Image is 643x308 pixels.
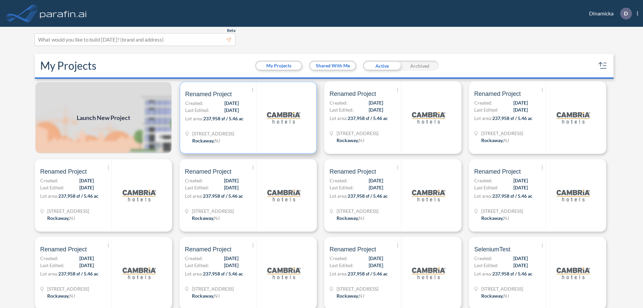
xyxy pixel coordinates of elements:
[337,214,364,222] div: Rockaway, NJ
[47,214,75,222] div: Rockaway, NJ
[481,214,509,222] div: Rockaway, NJ
[224,177,238,184] span: [DATE]
[579,8,638,19] div: Dinamicka
[40,184,64,191] span: Last Edited:
[256,62,301,70] button: My Projects
[503,137,509,143] span: NJ
[369,177,383,184] span: [DATE]
[185,184,209,191] span: Last Edited:
[214,293,220,299] span: NJ
[79,255,94,262] span: [DATE]
[557,179,590,212] img: logo
[481,292,509,299] div: Rockaway, NJ
[474,271,492,276] span: Lot area:
[481,215,503,221] span: Rockaway ,
[47,285,89,292] span: 321 Mt Hope Ave
[40,271,58,276] span: Lot area:
[79,262,94,269] span: [DATE]
[40,59,96,72] h2: My Projects
[481,207,523,214] span: 321 Mt Hope Ave
[40,177,58,184] span: Created:
[481,130,523,137] span: 321 Mt Hope Ave
[214,138,220,143] span: NJ
[513,177,528,184] span: [DATE]
[337,285,378,292] span: 321 Mt Hope Ave
[401,61,439,71] div: Archived
[35,81,172,154] a: Launch New Project
[40,255,58,262] span: Created:
[412,179,445,212] img: logo
[330,177,348,184] span: Created:
[359,215,364,221] span: NJ
[474,255,492,262] span: Created:
[557,256,590,290] img: logo
[474,184,498,191] span: Last Edited:
[481,293,503,299] span: Rockaway ,
[214,215,220,221] span: NJ
[481,137,509,144] div: Rockaway, NJ
[203,271,243,276] span: 237,958 sf / 5.46 ac
[47,207,89,214] span: 321 Mt Hope Ave
[185,262,209,269] span: Last Edited:
[192,214,220,222] div: Rockaway, NJ
[369,262,383,269] span: [DATE]
[185,271,203,276] span: Lot area:
[79,177,94,184] span: [DATE]
[40,245,87,253] span: Renamed Project
[192,138,214,143] span: Rockaway ,
[47,292,75,299] div: Rockaway, NJ
[369,184,383,191] span: [DATE]
[185,107,209,114] span: Last Edited:
[227,28,235,33] span: Beta
[39,7,88,20] img: logo
[481,285,523,292] span: 321 Mt Hope Ave
[40,168,87,176] span: Renamed Project
[69,293,75,299] span: NJ
[224,107,239,114] span: [DATE]
[330,168,376,176] span: Renamed Project
[185,177,203,184] span: Created:
[330,193,348,199] span: Lot area:
[123,179,156,212] img: logo
[224,100,239,107] span: [DATE]
[224,262,238,269] span: [DATE]
[224,184,238,191] span: [DATE]
[192,215,214,221] span: Rockaway ,
[492,193,532,199] span: 237,958 sf / 5.46 ac
[369,99,383,106] span: [DATE]
[310,62,355,70] button: Shared With Me
[192,293,214,299] span: Rockaway ,
[474,262,498,269] span: Last Edited:
[224,255,238,262] span: [DATE]
[330,99,348,106] span: Created:
[47,293,69,299] span: Rockaway ,
[58,193,98,199] span: 237,958 sf / 5.46 ac
[337,137,359,143] span: Rockaway ,
[185,245,231,253] span: Renamed Project
[192,207,234,214] span: 321 Mt Hope Ave
[330,90,376,98] span: Renamed Project
[474,90,521,98] span: Renamed Project
[69,215,75,221] span: NJ
[79,184,94,191] span: [DATE]
[185,193,203,199] span: Lot area:
[337,130,378,137] span: 321 Mt Hope Ave
[337,215,359,221] span: Rockaway ,
[513,99,528,106] span: [DATE]
[513,255,528,262] span: [DATE]
[40,262,64,269] span: Last Edited:
[597,60,608,71] button: sort
[35,81,172,154] img: add
[492,115,532,121] span: 237,958 sf / 5.46 ac
[481,137,503,143] span: Rockaway ,
[492,271,532,276] span: 237,958 sf / 5.46 ac
[337,207,378,214] span: 321 Mt Hope Ave
[192,137,220,144] div: Rockaway, NJ
[348,271,388,276] span: 237,958 sf / 5.46 ac
[203,193,243,199] span: 237,958 sf / 5.46 ac
[348,193,388,199] span: 237,958 sf / 5.46 ac
[513,184,528,191] span: [DATE]
[513,262,528,269] span: [DATE]
[412,256,445,290] img: logo
[330,106,354,113] span: Last Edited:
